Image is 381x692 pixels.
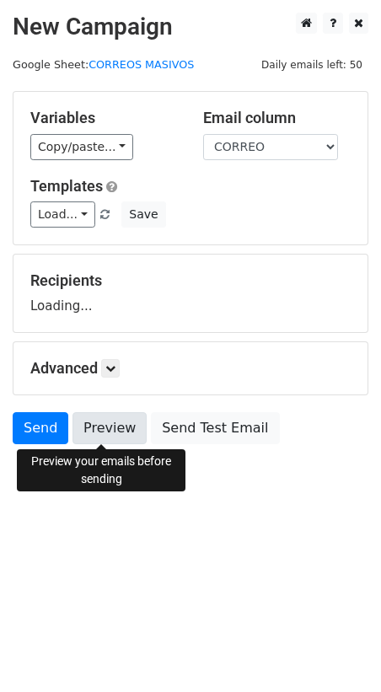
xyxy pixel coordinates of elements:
[17,449,185,491] div: Preview your emails before sending
[297,611,381,692] div: Widget de chat
[297,611,381,692] iframe: Chat Widget
[255,58,368,71] a: Daily emails left: 50
[30,201,95,228] a: Load...
[30,271,351,315] div: Loading...
[30,134,133,160] a: Copy/paste...
[203,109,351,127] h5: Email column
[13,58,194,71] small: Google Sheet:
[30,109,178,127] h5: Variables
[255,56,368,74] span: Daily emails left: 50
[30,271,351,290] h5: Recipients
[121,201,165,228] button: Save
[72,412,147,444] a: Preview
[30,359,351,378] h5: Advanced
[13,412,68,444] a: Send
[89,58,194,71] a: CORREOS MASIVOS
[13,13,368,41] h2: New Campaign
[151,412,279,444] a: Send Test Email
[30,177,103,195] a: Templates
